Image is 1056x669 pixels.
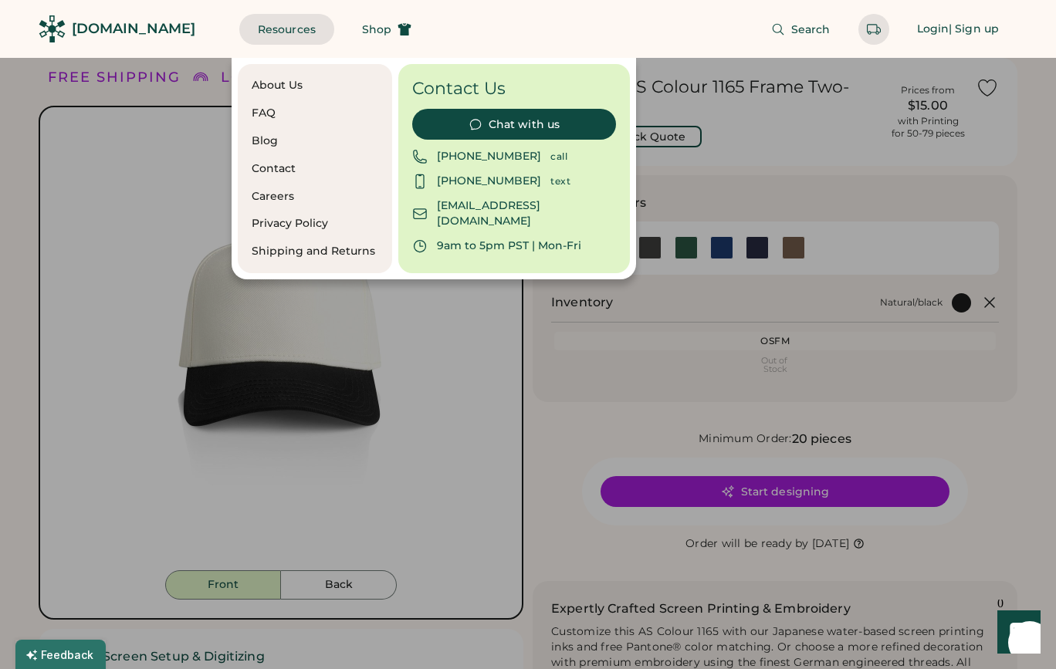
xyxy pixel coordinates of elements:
[252,244,378,259] a: Shipping and Returns
[252,161,378,177] a: Contact
[550,175,616,188] div: text
[252,78,378,93] a: About Us
[239,14,334,45] button: Resources
[917,22,949,37] div: Login
[437,174,541,189] div: [PHONE_NUMBER]
[252,133,378,149] a: Blog
[412,78,616,100] div: Contact Us
[252,106,378,121] a: FAQ
[437,149,541,164] div: [PHONE_NUMBER]
[362,24,391,35] span: Shop
[252,189,378,204] a: Careers
[437,238,581,254] div: 9am to 5pm PST | Mon-Fri
[344,14,430,45] button: Shop
[39,15,66,42] img: Rendered Logo - Screens
[791,24,831,35] span: Search
[437,198,616,229] div: [EMAIL_ADDRESS][DOMAIN_NAME]
[753,14,849,45] button: Search
[72,19,195,39] div: [DOMAIN_NAME]
[412,109,616,140] button: Chat with us
[858,14,889,45] button: Retrieve an order
[252,216,378,231] a: Privacy Policy
[550,150,616,163] div: call
[983,600,1049,666] iframe: Front Chat
[949,22,999,37] div: | Sign up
